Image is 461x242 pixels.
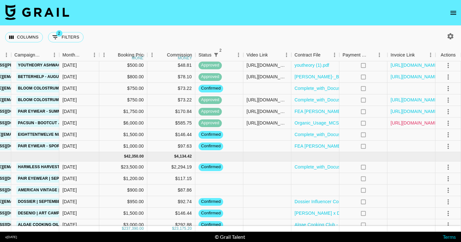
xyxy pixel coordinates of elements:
div: Payment Sent [343,49,368,61]
div: $3,000.00 [99,219,147,231]
a: Bloom Colostrum | 1 of 2 - August [16,96,96,104]
button: Sort [415,50,424,59]
div: Status [195,49,243,61]
button: Sort [81,50,90,59]
button: select merge strategy [443,208,454,219]
a: Betterhelp - August [16,73,66,81]
div: $1,500.00 [99,129,147,141]
a: Dossier | September [16,198,65,206]
span: approved [198,74,222,80]
a: EightTenTwelve Nurse App | Launch [16,131,99,139]
button: Menu [330,50,339,60]
div: $750.00 [99,83,147,94]
div: Campaign (Type) [14,49,41,61]
div: Booking Price [118,49,146,61]
div: $48.81 [147,60,195,71]
div: https://www.instagram.com/reel/DNgZahByPzV/?igsh=MWdtbmN0Z21qazZsaw== [247,62,288,68]
a: [URL][DOMAIN_NAME] [391,120,439,126]
div: $117.15 [147,173,195,185]
div: Month Due [59,49,99,61]
span: 2 [56,30,62,37]
span: confirmed [198,143,223,149]
div: $2,294.19 [147,161,195,173]
a: FEA [PERSON_NAME] Good x Pair Eyewear 2025 Campaign Agreement (2).pdf [295,108,458,115]
button: Sort [268,50,277,59]
a: [URL][DOMAIN_NAME] [391,108,439,115]
a: Complete_with_Docusign_81012_Social_Media_Inf.pdf [295,131,407,138]
button: select merge strategy [443,72,454,82]
div: $585.75 [147,117,195,129]
div: Sep '25 [62,221,77,228]
div: $ [172,226,174,231]
div: Actions [435,49,461,61]
div: Sep '25 [62,210,77,216]
a: Pair Eywear - Summer Frames Campaign [16,108,108,116]
a: [PERSON_NAME]-_BetterHelp_-_August_2025.pdf [295,73,399,80]
div: $ [124,154,126,159]
button: Sort [368,50,376,59]
button: Menu [90,50,99,60]
a: [URL][DOMAIN_NAME] [391,62,439,68]
a: Organic_Usage_MCSA_Influencer_Endorsement_Pol.pdf [295,120,411,126]
span: 2 [217,47,224,54]
div: $170.84 [147,106,195,117]
div: Sep '25 [62,198,77,205]
button: select merge strategy [443,83,454,94]
div: https://www.instagram.com/p/DNgcPDJSGgv/ [247,97,288,103]
button: Sort [320,50,329,59]
a: youtheory (1).pdf [295,62,329,68]
a: Harmless Harvest | Year Long Partnership (Final 50%) [16,163,141,171]
div: Aug '25 [62,131,77,138]
div: 4,134.42 [176,154,192,159]
div: $146.44 [147,208,195,219]
div: $78.10 [147,71,195,83]
div: $750.00 [99,94,147,106]
div: 23,175.20 [174,226,192,231]
div: money [178,56,192,60]
div: $950.00 [99,196,147,208]
div: $1,000.00 [99,141,147,152]
button: Select columns [5,32,43,42]
button: open drawer [447,6,460,19]
a: Youtheory Ashwagandha | Usage [16,61,94,69]
button: Menu [2,50,11,60]
div: 237,390.00 [124,226,144,231]
div: Sep '25 [62,164,77,170]
span: approved [198,97,222,103]
div: https://www.youtube.com/watch?v=3h3KVRuhbJY [247,73,288,80]
div: © Grail Talent [215,234,245,240]
button: select merge strategy [443,220,454,230]
button: Sort [41,50,50,59]
a: Complete_with_Docusign_Meredith_Good_x_Bloom.pdf [295,97,408,103]
button: Menu [426,50,435,60]
div: v [DATE] [5,235,17,239]
div: Contract File [295,49,320,61]
div: $ [174,154,176,159]
button: Menu [50,50,59,60]
div: Aug '25 [62,97,77,103]
div: $ [122,226,124,231]
button: select merge strategy [443,118,454,129]
div: $73.22 [147,94,195,106]
span: confirmed [198,210,223,216]
button: Sort [221,50,230,59]
img: Grail Talent [5,4,69,20]
a: Algae Cooking Club - Signed Contract.pdf [295,221,380,228]
div: Payment Sent [339,49,387,61]
div: Aug '25 [62,108,77,115]
span: confirmed [198,222,223,228]
div: $900.00 [99,185,147,196]
a: Bloom Colostrum | 2 of 2 - August [16,84,96,92]
div: Campaign (Type) [11,49,59,61]
div: Aug '25 [62,85,77,91]
div: Aug '25 [62,73,77,80]
a: Terms [443,234,456,240]
div: Aug '25 [62,120,77,126]
div: $1,500.00 [99,208,147,219]
div: Sep '25 [62,175,77,182]
div: Video Link [243,49,291,61]
span: approved [198,120,222,126]
div: money [132,56,146,60]
button: Show filters [212,50,221,59]
a: Pair Eywear - Sport Lenses Campaign [16,142,103,150]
